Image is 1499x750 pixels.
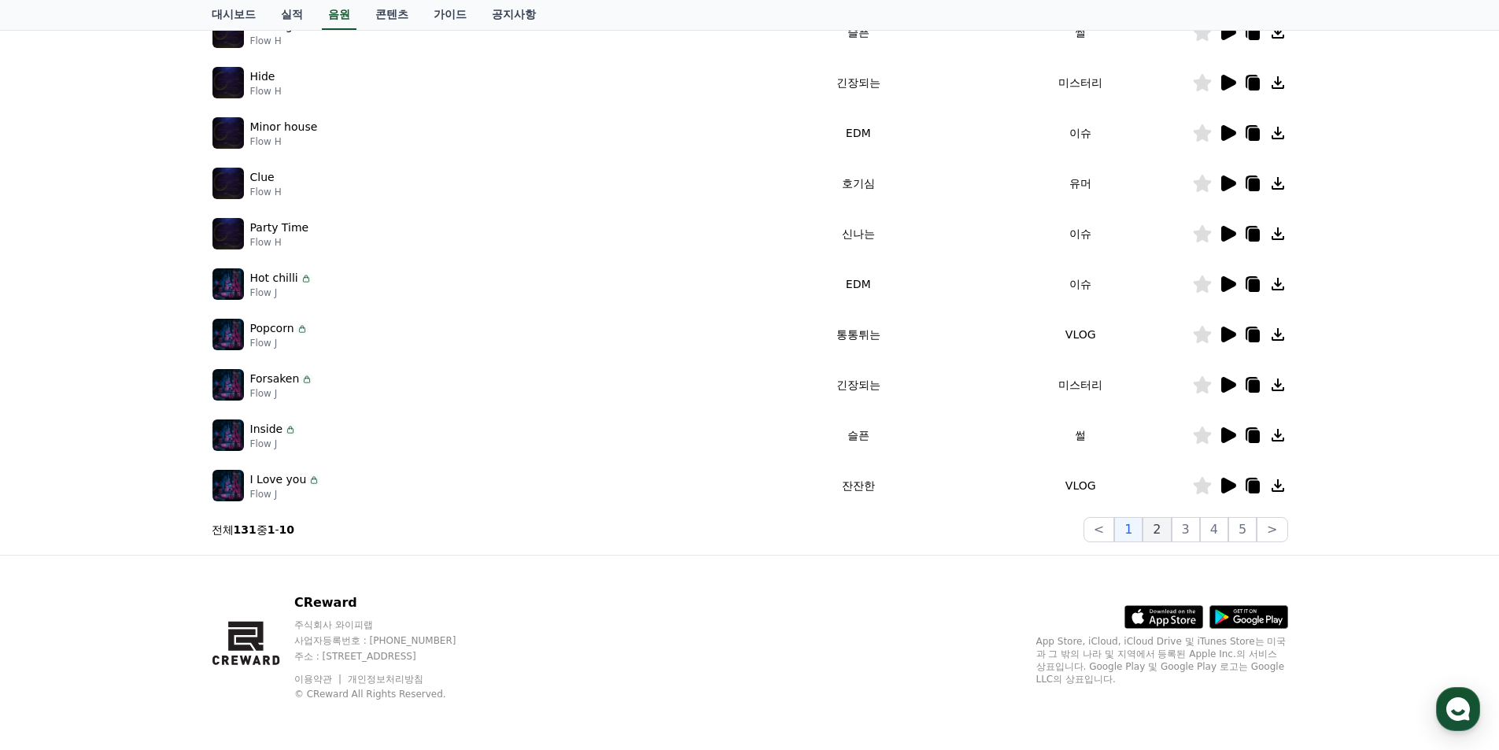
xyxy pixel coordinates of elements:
[50,523,59,535] span: 홈
[212,369,244,401] img: music
[348,674,423,685] a: 개인정보처리방침
[243,523,262,535] span: 설정
[294,688,486,700] p: © CReward All Rights Reserved.
[250,135,318,148] p: Flow H
[268,523,275,536] strong: 1
[969,360,1192,410] td: 미스터리
[250,119,318,135] p: Minor house
[212,419,244,451] img: music
[747,57,969,108] td: 긴장되는
[969,158,1192,209] td: 유머
[250,471,307,488] p: I Love you
[1084,517,1114,542] button: <
[212,522,295,538] p: 전체 중 -
[1257,517,1287,542] button: >
[212,67,244,98] img: music
[5,499,104,538] a: 홈
[969,410,1192,460] td: 썰
[747,7,969,57] td: 슬픈
[104,499,203,538] a: 대화
[250,270,298,286] p: Hot chilli
[1143,517,1171,542] button: 2
[1036,635,1288,685] p: App Store, iCloud, iCloud Drive 및 iTunes Store는 미국과 그 밖의 나라 및 지역에서 등록된 Apple Inc.의 서비스 상표입니다. Goo...
[1172,517,1200,542] button: 3
[969,57,1192,108] td: 미스터리
[250,337,308,349] p: Flow J
[294,593,486,612] p: CReward
[279,523,294,536] strong: 10
[747,209,969,259] td: 신나는
[250,320,294,337] p: Popcorn
[250,438,297,450] p: Flow J
[747,360,969,410] td: 긴장되는
[250,68,275,85] p: Hide
[250,387,314,400] p: Flow J
[294,650,486,663] p: 주소 : [STREET_ADDRESS]
[969,108,1192,158] td: 이슈
[250,186,282,198] p: Flow H
[212,470,244,501] img: music
[969,209,1192,259] td: 이슈
[212,17,244,48] img: music
[294,674,344,685] a: 이용약관
[250,236,309,249] p: Flow H
[747,259,969,309] td: EDM
[250,220,309,236] p: Party Time
[250,421,283,438] p: Inside
[969,7,1192,57] td: 썰
[747,309,969,360] td: 통통튀는
[969,460,1192,511] td: VLOG
[1114,517,1143,542] button: 1
[969,259,1192,309] td: 이슈
[250,35,304,47] p: Flow H
[747,410,969,460] td: 슬픈
[212,168,244,199] img: music
[747,460,969,511] td: 잔잔한
[203,499,302,538] a: 설정
[1228,517,1257,542] button: 5
[747,108,969,158] td: EDM
[212,268,244,300] img: music
[250,488,321,501] p: Flow J
[250,371,300,387] p: Forsaken
[1200,517,1228,542] button: 4
[747,158,969,209] td: 호기심
[969,309,1192,360] td: VLOG
[250,169,275,186] p: Clue
[250,85,282,98] p: Flow H
[212,218,244,249] img: music
[212,117,244,149] img: music
[212,319,244,350] img: music
[250,286,312,299] p: Flow J
[144,523,163,536] span: 대화
[294,619,486,631] p: 주식회사 와이피랩
[234,523,257,536] strong: 131
[294,634,486,647] p: 사업자등록번호 : [PHONE_NUMBER]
